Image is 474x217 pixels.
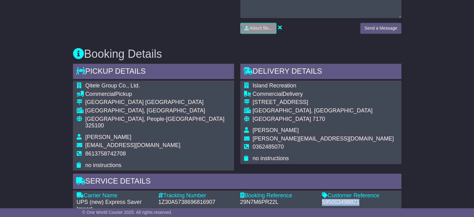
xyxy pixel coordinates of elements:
[253,144,284,150] span: 0362485070
[240,199,316,206] div: 29N7M6PR22L
[253,127,299,133] span: [PERSON_NAME]
[73,64,234,81] div: Pickup Details
[85,116,225,122] span: [GEOGRAPHIC_DATA], People-[GEOGRAPHIC_DATA]
[158,192,234,199] div: Tracking Number
[253,82,296,89] span: Island Recreation
[253,91,394,98] div: Delivery
[253,116,311,122] span: [GEOGRAPHIC_DATA]
[85,99,230,106] div: [GEOGRAPHIC_DATA] [GEOGRAPHIC_DATA]
[77,192,152,199] div: Carrier Name
[322,199,398,206] div: 595003498821
[313,116,325,122] span: 7170
[85,91,230,98] div: Pickup
[253,91,283,97] span: Commercial
[253,155,289,161] span: no instructions
[240,64,401,81] div: Delivery Details
[85,82,140,89] span: Qitele Group Co., Ltd.
[85,91,115,97] span: Commercial
[240,192,316,199] div: Booking Reference
[85,162,122,168] span: no instructions
[85,142,180,148] span: [EMAIL_ADDRESS][DOMAIN_NAME]
[253,99,394,106] div: [STREET_ADDRESS]
[360,23,401,34] button: Send a Message
[253,107,394,114] div: [GEOGRAPHIC_DATA], [GEOGRAPHIC_DATA]
[77,199,152,212] div: UPS (new) Express Saver Import
[253,136,394,142] span: [PERSON_NAME][EMAIL_ADDRESS][DOMAIN_NAME]
[85,150,126,157] span: 8613758742708
[85,122,104,129] span: 325100
[73,174,401,190] div: Service Details
[85,107,230,114] div: [GEOGRAPHIC_DATA], [GEOGRAPHIC_DATA]
[322,192,398,199] div: Customer Reference
[158,199,234,206] div: 1Z30A5738696816907
[85,134,132,140] span: [PERSON_NAME]
[73,48,401,60] h3: Booking Details
[82,210,172,215] span: © One World Courier 2025. All rights reserved.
